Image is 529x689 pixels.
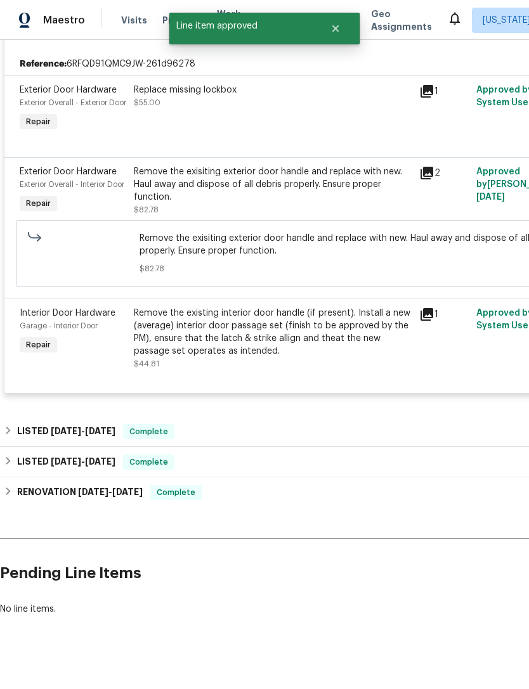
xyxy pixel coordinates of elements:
[121,14,147,27] span: Visits
[21,197,56,210] span: Repair
[419,165,469,181] div: 2
[419,307,469,322] div: 1
[20,86,117,94] span: Exterior Door Hardware
[20,58,67,70] b: Reference:
[51,457,115,466] span: -
[85,457,115,466] span: [DATE]
[162,14,202,27] span: Projects
[20,322,98,330] span: Garage - Interior Door
[152,486,200,499] span: Complete
[51,427,81,435] span: [DATE]
[419,84,469,99] div: 1
[371,8,432,33] span: Geo Assignments
[134,360,159,368] span: $44.81
[124,456,173,468] span: Complete
[85,427,115,435] span: [DATE]
[51,427,115,435] span: -
[78,487,143,496] span: -
[134,99,160,106] span: $55.00
[17,454,115,470] h6: LISTED
[51,457,81,466] span: [DATE]
[134,165,412,203] div: Remove the exisiting exterior door handle and replace with new. Haul away and dispose of all debr...
[315,16,356,41] button: Close
[20,99,126,106] span: Exterior Overall - Exterior Door
[17,485,143,500] h6: RENOVATION
[217,8,249,33] span: Work Orders
[17,424,115,439] h6: LISTED
[20,167,117,176] span: Exterior Door Hardware
[21,115,56,128] span: Repair
[112,487,143,496] span: [DATE]
[476,193,505,202] span: [DATE]
[169,13,315,39] span: Line item approved
[21,338,56,351] span: Repair
[20,309,115,318] span: Interior Door Hardware
[124,425,173,438] span: Complete
[43,14,85,27] span: Maestro
[134,307,412,357] div: Remove the existing interior door handle (if present). Install a new (average) interior door pass...
[20,181,124,188] span: Exterior Overall - Interior Door
[134,206,159,214] span: $82.78
[134,84,412,96] div: Replace missing lockbox
[78,487,108,496] span: [DATE]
